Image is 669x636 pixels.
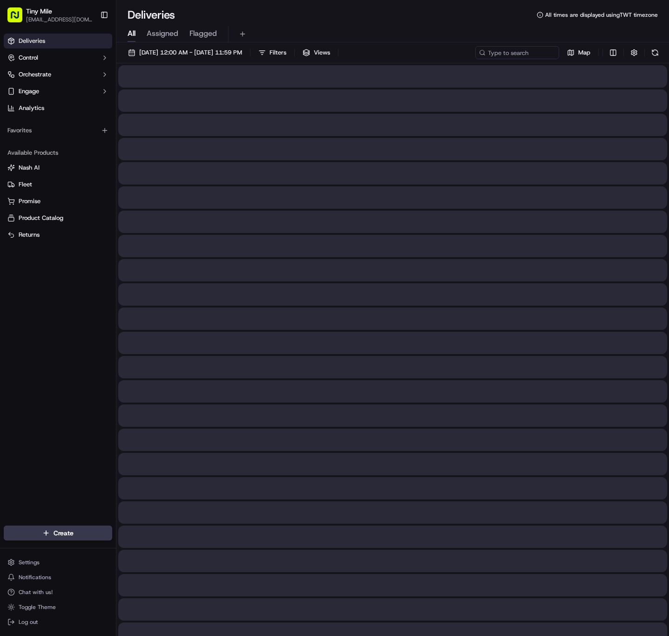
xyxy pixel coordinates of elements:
h1: Deliveries [128,7,175,22]
div: Available Products [4,145,112,160]
button: Chat with us! [4,586,112,599]
button: Tiny Mile [26,7,52,16]
button: Returns [4,227,112,242]
span: All [128,28,135,39]
button: Notifications [4,571,112,584]
span: Nash AI [19,164,40,172]
span: Log out [19,618,38,626]
span: Control [19,54,38,62]
span: [DATE] 12:00 AM - [DATE] 11:59 PM [139,48,242,57]
button: Log out [4,615,112,629]
a: Analytics [4,101,112,116]
span: Analytics [19,104,44,112]
span: Filters [270,48,286,57]
span: Deliveries [19,37,45,45]
span: Create [54,528,74,538]
button: Fleet [4,177,112,192]
a: Promise [7,197,108,205]
button: Orchestrate [4,67,112,82]
button: Filters [254,46,291,59]
a: Returns [7,231,108,239]
button: Toggle Theme [4,601,112,614]
button: Promise [4,194,112,209]
span: Product Catalog [19,214,63,222]
button: Settings [4,556,112,569]
button: [EMAIL_ADDRESS][DOMAIN_NAME] [26,16,93,23]
div: Favorites [4,123,112,138]
span: Promise [19,197,41,205]
span: All times are displayed using TWT timezone [545,11,658,19]
button: Control [4,50,112,65]
span: Notifications [19,574,51,581]
button: Tiny Mile[EMAIL_ADDRESS][DOMAIN_NAME] [4,4,96,26]
a: Fleet [7,180,108,189]
span: Assigned [147,28,178,39]
span: Chat with us! [19,588,53,596]
button: Views [298,46,334,59]
span: Flagged [189,28,217,39]
span: Returns [19,231,40,239]
button: Engage [4,84,112,99]
span: Views [314,48,330,57]
button: Product Catalog [4,211,112,226]
span: Engage [19,87,39,96]
a: Product Catalog [7,214,108,222]
button: Map [563,46,595,59]
span: Orchestrate [19,70,51,79]
button: Refresh [649,46,662,59]
span: Fleet [19,180,32,189]
input: Type to search [475,46,559,59]
button: Create [4,526,112,540]
span: Settings [19,559,40,566]
button: Nash AI [4,160,112,175]
a: Nash AI [7,164,108,172]
span: Map [578,48,590,57]
a: Deliveries [4,34,112,48]
span: Toggle Theme [19,603,56,611]
button: [DATE] 12:00 AM - [DATE] 11:59 PM [124,46,246,59]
